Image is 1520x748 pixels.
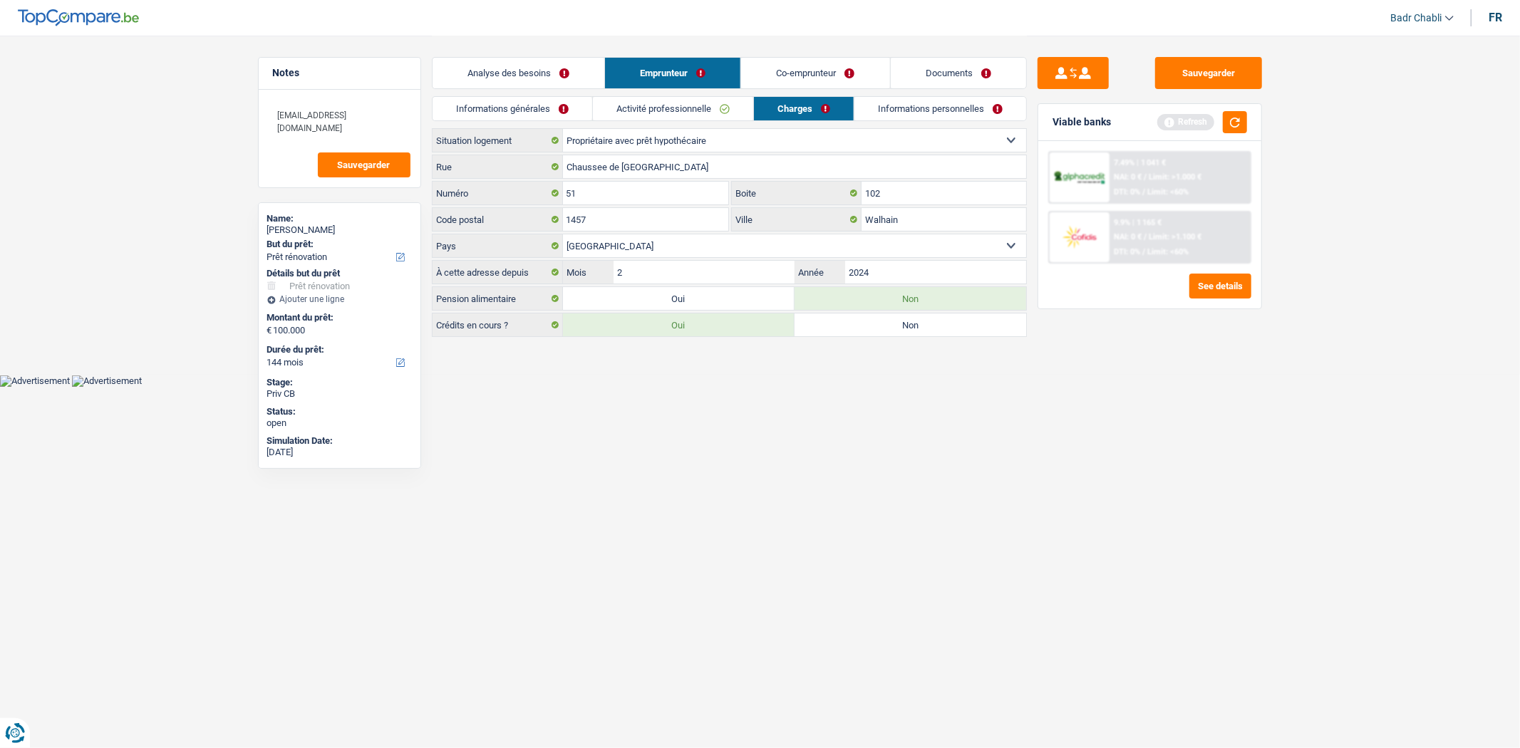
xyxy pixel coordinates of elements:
[1157,114,1214,130] div: Refresh
[267,294,412,304] div: Ajouter une ligne
[433,287,563,310] label: Pension alimentaire
[732,208,862,231] label: Ville
[563,287,795,310] label: Oui
[338,160,391,170] span: Sauvegarder
[267,213,412,224] div: Name:
[267,447,412,458] div: [DATE]
[433,58,604,88] a: Analyse des besoins
[605,58,740,88] a: Emprunteur
[845,261,1025,284] input: AAAA
[795,313,1026,336] label: Non
[1142,247,1145,256] span: /
[267,239,409,250] label: But du prêt:
[1053,170,1106,186] img: AlphaCredit
[267,312,409,323] label: Montant du prêt:
[1147,187,1189,197] span: Limit: <60%
[1147,247,1189,256] span: Limit: <60%
[1114,218,1162,227] div: 9.9% | 1 165 €
[754,97,854,120] a: Charges
[1114,172,1142,182] span: NAI: 0 €
[891,58,1026,88] a: Documents
[18,9,139,26] img: TopCompare Logo
[433,261,563,284] label: À cette adresse depuis
[433,182,563,204] label: Numéro
[1149,232,1201,241] span: Limit: >1.100 €
[1390,12,1442,24] span: Badr Chabli
[741,58,889,88] a: Co-emprunteur
[614,261,794,284] input: MM
[1114,232,1142,241] span: NAI: 0 €
[1379,6,1454,30] a: Badr Chabli
[1155,57,1262,89] button: Sauvegarder
[267,325,272,336] span: €
[1053,116,1111,128] div: Viable banks
[563,313,795,336] label: Oui
[267,417,412,429] div: open
[795,287,1026,310] label: Non
[1114,247,1140,256] span: DTI: 0%
[267,268,412,279] div: Détails but du prêt
[433,155,563,178] label: Rue
[795,261,845,284] label: Année
[563,261,614,284] label: Mois
[273,67,406,79] h5: Notes
[1489,11,1502,24] div: fr
[267,377,412,388] div: Stage:
[433,208,563,231] label: Code postal
[1114,158,1166,167] div: 7.49% | 1 041 €
[1053,224,1106,250] img: Cofidis
[433,97,592,120] a: Informations générales
[433,234,563,257] label: Pays
[854,97,1026,120] a: Informations personnelles
[1149,172,1201,182] span: Limit: >1.000 €
[72,375,142,387] img: Advertisement
[593,97,753,120] a: Activité professionnelle
[1114,187,1140,197] span: DTI: 0%
[732,182,862,204] label: Boite
[318,152,410,177] button: Sauvegarder
[267,406,412,417] div: Status:
[1189,274,1251,298] button: See details
[1144,232,1147,241] span: /
[433,129,563,152] label: Situation logement
[267,344,409,355] label: Durée du prêt:
[267,435,412,447] div: Simulation Date:
[433,313,563,336] label: Crédits en cours ?
[267,388,412,400] div: Priv CB
[267,224,412,236] div: [PERSON_NAME]
[1142,187,1145,197] span: /
[1144,172,1147,182] span: /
